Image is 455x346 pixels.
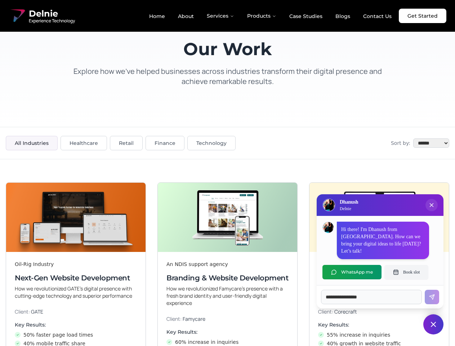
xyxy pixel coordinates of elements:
[309,183,449,252] img: Digital & Brand Revamp
[66,66,389,86] p: Explore how we've helped businesses across industries transform their digital presence and achiev...
[29,18,75,24] span: Experience Technology
[15,285,137,300] p: How we revolutionized GATE’s digital presence with cutting-edge technology and superior performance
[158,183,297,252] img: Branding & Website Development
[166,328,289,336] h4: Key Results:
[15,273,137,283] h3: Next-Gen Website Development
[31,308,43,315] span: GATE
[29,8,75,19] span: Delnie
[9,7,75,25] a: Delnie Logo Full
[284,10,328,22] a: Case Studies
[399,9,446,23] a: Get Started
[66,40,389,58] h1: Our Work
[425,199,438,211] button: Close chat popup
[323,222,334,233] img: Dhanush
[9,7,26,25] img: Delnie Logo
[166,273,289,283] h3: Branding & Website Development
[187,136,236,150] button: Technology
[15,308,137,315] p: Client:
[357,10,397,22] a: Contact Us
[6,136,58,150] button: All Industries
[146,136,184,150] button: Finance
[340,199,358,206] h3: Dhanush
[166,261,289,268] div: An NDIS support agency
[183,315,205,322] span: Famycare
[391,139,410,147] span: Sort by:
[423,314,443,334] button: Close chat
[15,331,137,338] li: 50% faster page load times
[318,331,440,338] li: 55% increase in inquiries
[166,338,289,346] li: 60% increase in inquiries
[143,10,171,22] a: Home
[61,136,107,150] button: Healthcare
[201,9,240,23] button: Services
[322,265,382,279] button: WhatsApp me
[166,315,289,323] p: Client:
[323,199,335,211] img: Delnie Logo
[340,206,358,212] p: Delnie
[110,136,143,150] button: Retail
[330,10,356,22] a: Blogs
[172,10,200,22] a: About
[341,226,425,255] p: Hi there! I'm Dhanush from [GEOGRAPHIC_DATA]. How can we bring your digital ideas to life [DATE]?...
[143,9,397,23] nav: Main
[241,9,282,23] button: Products
[15,321,137,328] h4: Key Results:
[15,261,137,268] div: Oil-Rig Industry
[166,285,289,307] p: How we revolutionized Famycare’s presence with a fresh brand identity and user-friendly digital e...
[6,183,146,252] img: Next-Gen Website Development
[384,265,428,279] button: Book slot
